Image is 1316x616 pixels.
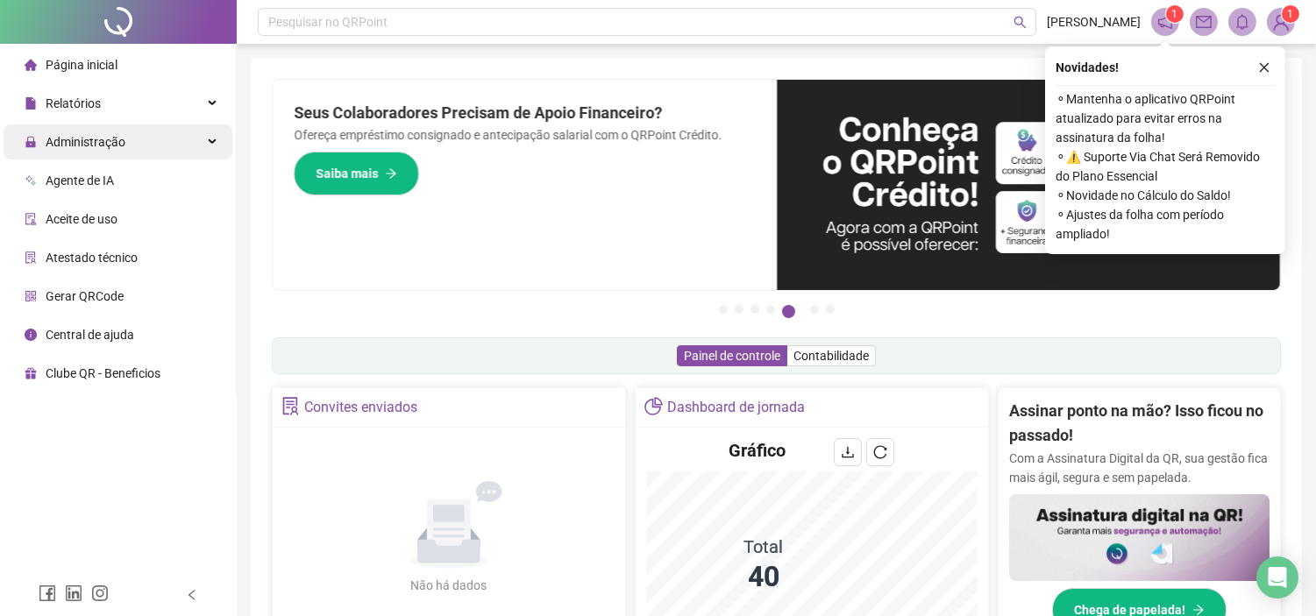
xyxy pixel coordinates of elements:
span: Agente de IA [46,173,114,188]
span: Novidades ! [1056,58,1119,77]
sup: Atualize o seu contato no menu Meus Dados [1282,5,1299,23]
span: Central de ajuda [46,328,134,342]
button: 2 [735,305,743,314]
span: bell [1234,14,1250,30]
span: file [25,97,37,110]
span: gift [25,367,37,379]
span: info-circle [25,329,37,341]
img: banner%2F11e687cd-1386-4cbd-b13b-7bd81425532d.png [777,80,1281,290]
span: lock [25,136,37,148]
span: solution [25,251,37,264]
p: Com a Assinatura Digital da QR, sua gestão fica mais ágil, segura e sem papelada. [1009,449,1270,487]
span: Atestado técnico [46,251,138,265]
button: 7 [826,305,835,314]
span: ⚬ ⚠️ Suporte Via Chat Será Removido do Plano Essencial [1056,147,1275,186]
span: instagram [91,584,109,602]
button: 4 [766,305,775,314]
span: mail [1196,14,1212,30]
span: Página inicial [46,58,117,72]
span: left [186,589,198,601]
span: pie-chart [644,397,663,415]
span: download [841,445,855,459]
span: reload [873,445,887,459]
span: solution [281,397,300,415]
span: close [1258,61,1270,74]
button: 1 [719,305,728,314]
h4: Gráfico [729,438,786,463]
span: facebook [39,584,56,602]
span: ⚬ Novidade no Cálculo do Saldo! [1056,186,1275,205]
span: search [1014,16,1027,29]
span: 1 [1288,8,1294,20]
span: 1 [1172,8,1178,20]
div: Dashboard de jornada [667,393,805,422]
button: 3 [750,305,759,314]
span: Painel de controle [684,349,780,363]
span: Relatórios [46,96,101,110]
button: 5 [782,305,795,318]
span: Administração [46,135,125,149]
span: arrow-right [1192,604,1205,616]
button: 6 [810,305,819,314]
span: Gerar QRCode [46,289,124,303]
span: Contabilidade [793,349,869,363]
p: Ofereça empréstimo consignado e antecipação salarial com o QRPoint Crédito. [294,125,756,145]
div: Convites enviados [304,393,417,422]
h2: Assinar ponto na mão? Isso ficou no passado! [1009,399,1270,449]
button: Saiba mais [294,152,419,195]
span: arrow-right [385,167,397,180]
div: Não há dados [368,576,530,595]
img: banner%2F02c71560-61a6-44d4-94b9-c8ab97240462.png [1009,494,1270,581]
span: Aceite de uso [46,212,117,226]
span: ⚬ Mantenha o aplicativo QRPoint atualizado para evitar erros na assinatura da folha! [1056,89,1275,147]
span: notification [1157,14,1173,30]
span: Saiba mais [316,164,378,183]
span: [PERSON_NAME] [1047,12,1141,32]
sup: 1 [1166,5,1184,23]
img: 75865 [1268,9,1294,35]
span: audit [25,213,37,225]
span: linkedin [65,584,82,602]
span: Clube QR - Beneficios [46,366,160,380]
span: ⚬ Ajustes da folha com período ampliado! [1056,205,1275,244]
span: qrcode [25,290,37,302]
h2: Seus Colaboradores Precisam de Apoio Financeiro? [294,101,756,125]
span: home [25,59,37,71]
div: Open Intercom Messenger [1256,556,1298,598]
